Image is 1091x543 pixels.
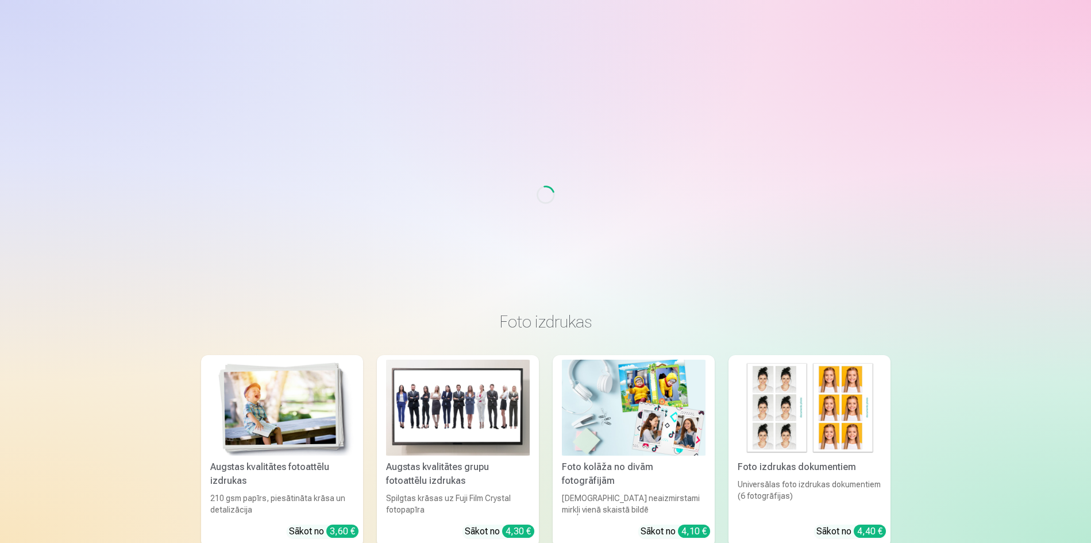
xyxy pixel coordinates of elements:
[557,460,710,488] div: Foto kolāža no divām fotogrāfijām
[816,525,886,538] div: Sākot no
[738,360,881,456] img: Foto izdrukas dokumentiem
[502,525,534,538] div: 4,30 €
[386,360,530,456] img: Augstas kvalitātes grupu fotoattēlu izdrukas
[289,525,358,538] div: Sākot no
[562,360,706,456] img: Foto kolāža no divām fotogrāfijām
[210,311,881,332] h3: Foto izdrukas
[381,460,534,488] div: Augstas kvalitātes grupu fotoattēlu izdrukas
[381,492,534,515] div: Spilgtas krāsas uz Fuji Film Crystal fotopapīra
[465,525,534,538] div: Sākot no
[733,460,886,474] div: Foto izdrukas dokumentiem
[210,360,354,456] img: Augstas kvalitātes fotoattēlu izdrukas
[733,479,886,515] div: Universālas foto izdrukas dokumentiem (6 fotogrāfijas)
[854,525,886,538] div: 4,40 €
[678,525,710,538] div: 4,10 €
[557,492,710,515] div: [DEMOGRAPHIC_DATA] neaizmirstami mirkļi vienā skaistā bildē
[326,525,358,538] div: 3,60 €
[206,460,358,488] div: Augstas kvalitātes fotoattēlu izdrukas
[641,525,710,538] div: Sākot no
[206,492,358,515] div: 210 gsm papīrs, piesātināta krāsa un detalizācija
